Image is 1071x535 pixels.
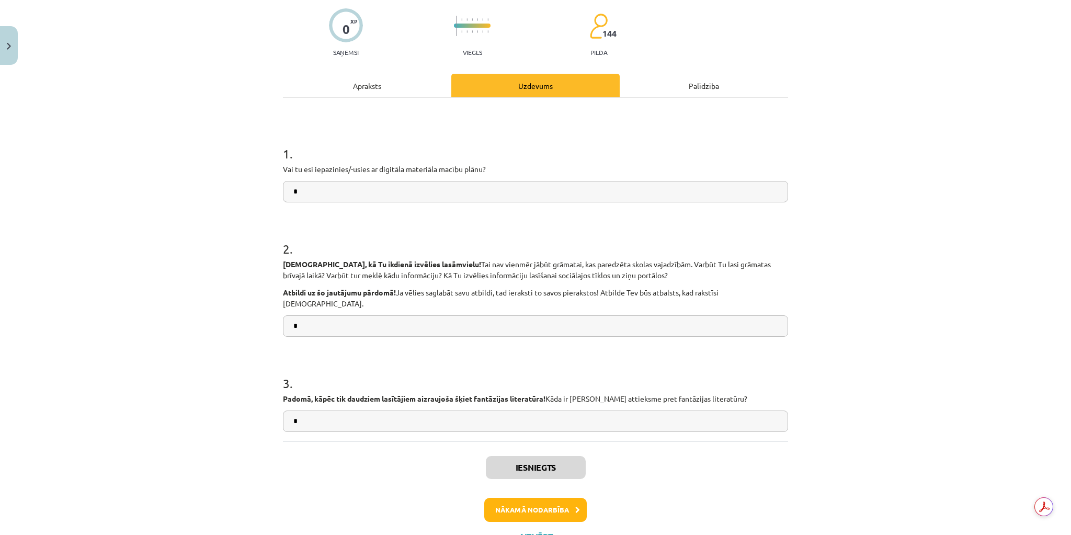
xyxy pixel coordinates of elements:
[477,30,478,33] img: icon-short-line-57e1e144782c952c97e751825c79c345078a6d821885a25fce030b3d8c18986b.svg
[7,43,11,50] img: icon-close-lesson-0947bae3869378f0d4975bcd49f059093ad1ed9edebbc8119c70593378902aed.svg
[472,30,473,33] img: icon-short-line-57e1e144782c952c97e751825c79c345078a6d821885a25fce030b3d8c18986b.svg
[482,18,483,21] img: icon-short-line-57e1e144782c952c97e751825c79c345078a6d821885a25fce030b3d8c18986b.svg
[283,259,481,269] strong: [DEMOGRAPHIC_DATA], kā Tu ikdienā izvēlies lasāmvielu!
[283,394,545,403] strong: Padomā, kāpēc tik daudziem lasītājiem aizraujoša šķiet fantāzijas literatūra!
[283,74,451,97] div: Apraksts
[343,22,350,37] div: 0
[487,18,488,21] img: icon-short-line-57e1e144782c952c97e751825c79c345078a6d821885a25fce030b3d8c18986b.svg
[461,18,462,21] img: icon-short-line-57e1e144782c952c97e751825c79c345078a6d821885a25fce030b3d8c18986b.svg
[350,18,357,24] span: XP
[283,164,788,175] p: Vai tu esi iepazinies/-usies ar digitāla materiāla macību plānu?
[487,30,488,33] img: icon-short-line-57e1e144782c952c97e751825c79c345078a6d821885a25fce030b3d8c18986b.svg
[456,16,457,36] img: icon-long-line-d9ea69661e0d244f92f715978eff75569469978d946b2353a9bb055b3ed8787d.svg
[602,29,617,38] span: 144
[484,498,587,522] button: Nākamā nodarbība
[477,18,478,21] img: icon-short-line-57e1e144782c952c97e751825c79c345078a6d821885a25fce030b3d8c18986b.svg
[466,30,468,33] img: icon-short-line-57e1e144782c952c97e751825c79c345078a6d821885a25fce030b3d8c18986b.svg
[589,13,608,39] img: students-c634bb4e5e11cddfef0936a35e636f08e4e9abd3cc4e673bd6f9a4125e45ecb1.svg
[283,287,788,309] p: Ja vēlies saglabāt savu atbildi, tad ieraksti to savos pierakstos! Atbilde Tev būs atbalsts, kad ...
[329,49,363,56] p: Saņemsi
[283,259,788,281] p: Tai nav vienmēr jābūt grāmatai, kas paredzēta skolas vajadzībām. Varbūt Tu lasi grāmatas brīvajā ...
[590,49,607,56] p: pilda
[283,393,788,404] p: Kāda ir [PERSON_NAME] attieksme pret fantāzijas literatūru?
[283,288,396,297] strong: Atbildi uz šo jautājumu pārdomā!
[283,223,788,256] h1: 2 .
[463,49,482,56] p: Viegls
[466,18,468,21] img: icon-short-line-57e1e144782c952c97e751825c79c345078a6d821885a25fce030b3d8c18986b.svg
[461,30,462,33] img: icon-short-line-57e1e144782c952c97e751825c79c345078a6d821885a25fce030b3d8c18986b.svg
[472,18,473,21] img: icon-short-line-57e1e144782c952c97e751825c79c345078a6d821885a25fce030b3d8c18986b.svg
[620,74,788,97] div: Palīdzība
[283,128,788,161] h1: 1 .
[451,74,620,97] div: Uzdevums
[283,358,788,390] h1: 3 .
[486,456,586,479] button: Iesniegts
[482,30,483,33] img: icon-short-line-57e1e144782c952c97e751825c79c345078a6d821885a25fce030b3d8c18986b.svg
